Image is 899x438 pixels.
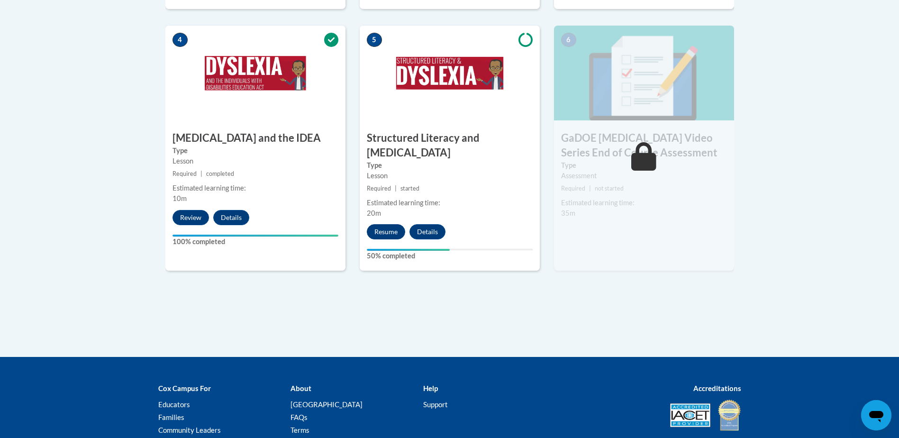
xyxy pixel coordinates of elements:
a: Support [423,400,448,409]
label: Type [561,160,727,171]
button: Details [213,210,249,225]
b: Cox Campus For [158,384,211,392]
div: Estimated learning time: [561,198,727,208]
span: | [200,170,202,177]
label: Type [173,146,338,156]
div: Your progress [173,235,338,237]
span: started [400,185,419,192]
img: Course Image [554,26,734,120]
span: not started [595,185,624,192]
a: Families [158,413,184,421]
h3: Structured Literacy and [MEDICAL_DATA] [360,131,540,160]
span: Required [367,185,391,192]
label: 50% completed [367,251,533,261]
b: Help [423,384,438,392]
div: Estimated learning time: [367,198,533,208]
button: Details [409,224,445,239]
span: 10m [173,194,187,202]
img: IDA® Accredited [717,399,741,432]
span: 6 [561,33,576,47]
b: Accreditations [693,384,741,392]
button: Review [173,210,209,225]
span: 4 [173,33,188,47]
div: Lesson [367,171,533,181]
span: completed [206,170,234,177]
a: [GEOGRAPHIC_DATA] [291,400,363,409]
iframe: Button to launch messaging window [861,400,891,430]
h3: [MEDICAL_DATA] and the IDEA [165,131,345,146]
a: Terms [291,426,309,434]
span: 20m [367,209,381,217]
img: Accredited IACET® Provider [670,403,710,427]
span: | [589,185,591,192]
label: Type [367,160,533,171]
b: About [291,384,311,392]
span: 5 [367,33,382,47]
h3: GaDOE [MEDICAL_DATA] Video Series End of Course Assessment [554,131,734,160]
img: Course Image [360,26,540,120]
div: Assessment [561,171,727,181]
span: Required [173,170,197,177]
button: Resume [367,224,405,239]
span: Required [561,185,585,192]
span: | [395,185,397,192]
div: Lesson [173,156,338,166]
div: Estimated learning time: [173,183,338,193]
a: Community Leaders [158,426,221,434]
a: FAQs [291,413,308,421]
div: Your progress [367,249,450,251]
label: 100% completed [173,237,338,247]
span: 35m [561,209,575,217]
a: Educators [158,400,190,409]
img: Course Image [165,26,345,120]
